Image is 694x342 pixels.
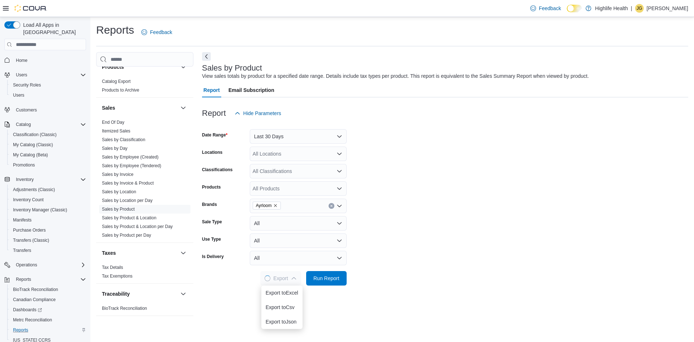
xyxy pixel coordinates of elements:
[102,137,145,142] a: Sales by Classification
[102,306,147,311] a: BioTrack Reconciliation
[10,81,86,89] span: Security Roles
[102,274,133,279] a: Tax Exemptions
[102,232,151,238] span: Sales by Product per Day
[102,249,116,257] h3: Taxes
[266,319,298,325] span: Export to Json
[102,224,173,229] span: Sales by Product & Location per Day
[150,29,172,36] span: Feedback
[10,285,61,294] a: BioTrack Reconciliation
[102,172,133,177] span: Sales by Invoice
[16,72,27,78] span: Users
[10,151,86,159] span: My Catalog (Beta)
[13,55,86,64] span: Home
[250,251,347,265] button: All
[10,206,86,214] span: Inventory Manager (Classic)
[265,271,296,286] span: Export
[13,217,31,223] span: Manifests
[329,203,334,209] button: Clear input
[1,274,89,284] button: Reports
[102,155,159,160] a: Sales by Employee (Created)
[13,162,35,168] span: Promotions
[16,276,31,282] span: Reports
[202,72,589,80] div: View sales totals by product for a specified date range. Details include tax types per product. T...
[16,58,27,63] span: Home
[261,314,303,329] button: Export toJson
[102,128,130,134] a: Itemized Sales
[102,189,136,195] span: Sales by Location
[13,92,24,98] span: Users
[13,261,86,269] span: Operations
[13,120,34,129] button: Catalog
[102,128,130,134] span: Itemized Sales
[102,180,154,186] span: Sales by Invoice & Product
[10,316,55,324] a: Metrc Reconciliation
[202,52,211,61] button: Next
[13,152,48,158] span: My Catalog (Beta)
[539,5,561,12] span: Feedback
[10,91,86,100] span: Users
[10,151,51,159] a: My Catalog (Beta)
[102,198,153,203] span: Sales by Location per Day
[202,132,228,138] label: Date Range
[16,122,31,127] span: Catalog
[13,132,57,138] span: Classification (Classic)
[20,21,86,36] span: Load All Apps in [GEOGRAPHIC_DATA]
[7,284,89,295] button: BioTrack Reconciliation
[13,261,40,269] button: Operations
[10,195,47,204] a: Inventory Count
[202,236,221,242] label: Use Type
[10,285,86,294] span: BioTrack Reconciliation
[10,326,86,334] span: Reports
[16,107,37,113] span: Customers
[261,286,303,300] button: Export toExcel
[10,216,34,224] a: Manifests
[10,140,86,149] span: My Catalog (Classic)
[138,25,175,39] a: Feedback
[13,120,86,129] span: Catalog
[10,185,86,194] span: Adjustments (Classic)
[10,246,86,255] span: Transfers
[102,290,130,297] h3: Traceability
[96,304,193,316] div: Traceability
[228,83,274,97] span: Email Subscription
[253,202,281,210] span: Ayrloom
[102,265,123,270] span: Tax Details
[1,174,89,185] button: Inventory
[337,186,342,191] button: Open list of options
[102,198,153,203] a: Sales by Location per Day
[102,249,177,257] button: Taxes
[261,300,303,314] button: Export toCsv
[13,187,55,193] span: Adjustments (Classic)
[595,4,628,13] p: Highlife Health
[13,248,31,253] span: Transfers
[102,145,128,151] span: Sales by Day
[13,71,30,79] button: Users
[232,106,284,121] button: Hide Parameters
[13,297,56,303] span: Canadian Compliance
[10,185,58,194] a: Adjustments (Classic)
[10,246,34,255] a: Transfers
[13,287,58,292] span: BioTrack Reconciliation
[1,260,89,270] button: Operations
[102,146,128,151] a: Sales by Day
[10,295,59,304] a: Canadian Compliance
[10,316,86,324] span: Metrc Reconciliation
[637,4,642,13] span: JG
[102,224,173,229] a: Sales by Product & Location per Day
[1,70,89,80] button: Users
[102,63,177,71] button: Products
[10,226,49,235] a: Purchase Orders
[202,219,222,225] label: Sale Type
[7,205,89,215] button: Inventory Manager (Classic)
[7,80,89,90] button: Security Roles
[260,271,301,286] button: LoadingExport
[13,207,67,213] span: Inventory Manager (Classic)
[10,206,70,214] a: Inventory Manager (Classic)
[202,64,262,72] h3: Sales by Product
[7,130,89,140] button: Classification (Classic)
[7,295,89,305] button: Canadian Compliance
[102,215,157,220] a: Sales by Product & Location
[102,79,130,84] a: Catalog Export
[202,254,224,259] label: Is Delivery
